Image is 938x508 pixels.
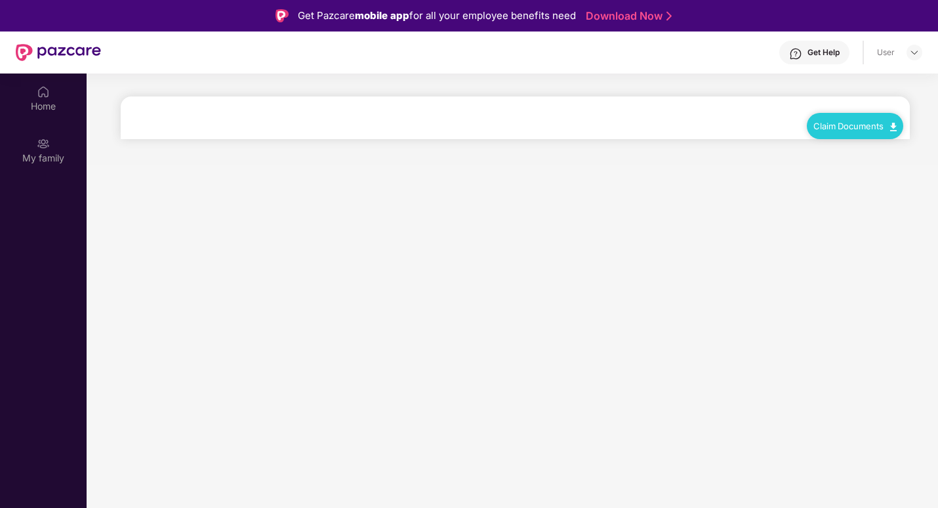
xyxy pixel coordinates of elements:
div: Get Pazcare for all your employee benefits need [298,8,576,24]
strong: mobile app [355,9,409,22]
img: svg+xml;base64,PHN2ZyBpZD0iSGVscC0zMngzMiIgeG1sbnM9Imh0dHA6Ly93d3cudzMub3JnLzIwMDAvc3ZnIiB3aWR0aD... [789,47,802,60]
img: svg+xml;base64,PHN2ZyBpZD0iSG9tZSIgeG1sbnM9Imh0dHA6Ly93d3cudzMub3JnLzIwMDAvc3ZnIiB3aWR0aD0iMjAiIG... [37,85,50,98]
img: svg+xml;base64,PHN2ZyBpZD0iRHJvcGRvd24tMzJ4MzIiIHhtbG5zPSJodHRwOi8vd3d3LnczLm9yZy8yMDAwL3N2ZyIgd2... [909,47,920,58]
div: Get Help [807,47,840,58]
img: Stroke [666,9,672,23]
img: svg+xml;base64,PHN2ZyB3aWR0aD0iMjAiIGhlaWdodD0iMjAiIHZpZXdCb3g9IjAgMCAyMCAyMCIgZmlsbD0ibm9uZSIgeG... [37,137,50,150]
div: User [877,47,895,58]
a: Download Now [586,9,668,23]
img: Logo [275,9,289,22]
img: svg+xml;base64,PHN2ZyB4bWxucz0iaHR0cDovL3d3dy53My5vcmcvMjAwMC9zdmciIHdpZHRoPSIxMC40IiBoZWlnaHQ9Ij... [890,123,897,131]
a: Claim Documents [813,121,897,131]
img: New Pazcare Logo [16,44,101,61]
